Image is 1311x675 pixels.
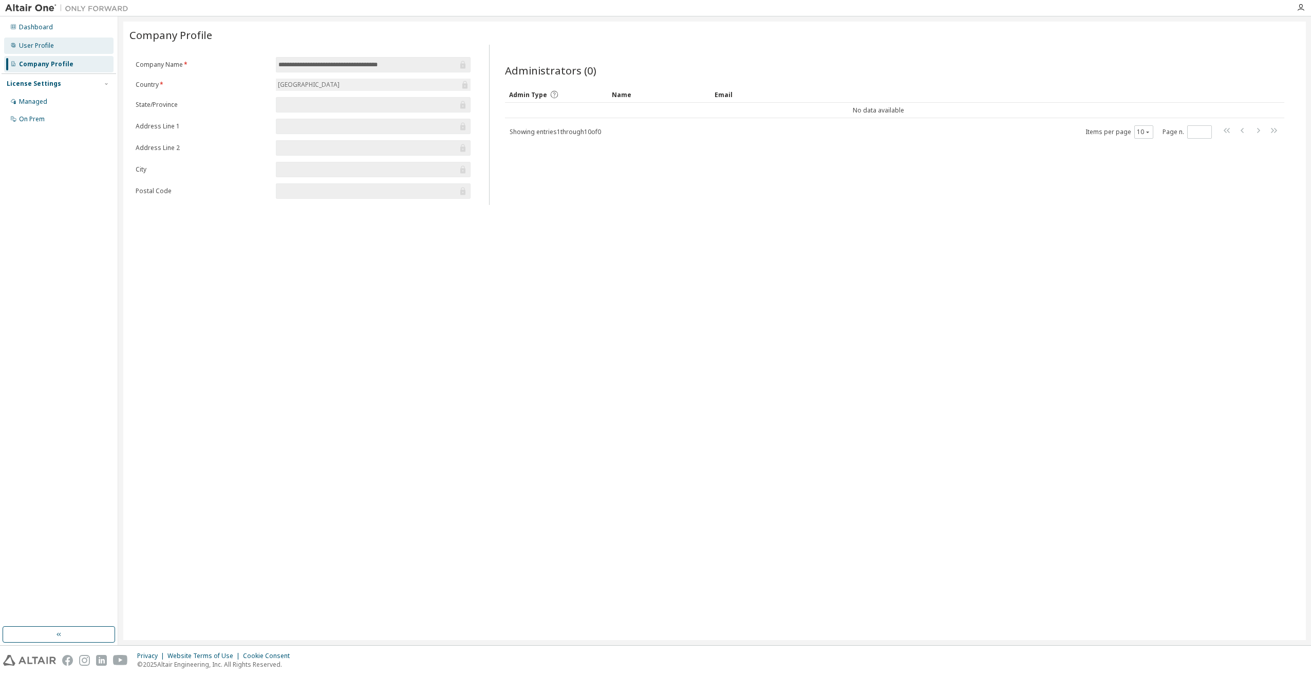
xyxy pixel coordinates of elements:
[612,86,706,103] div: Name
[136,101,270,109] label: State/Province
[136,81,270,89] label: Country
[62,655,73,666] img: facebook.svg
[509,90,547,99] span: Admin Type
[19,115,45,123] div: On Prem
[276,79,341,90] div: [GEOGRAPHIC_DATA]
[243,652,296,660] div: Cookie Consent
[19,60,73,68] div: Company Profile
[137,652,167,660] div: Privacy
[79,655,90,666] img: instagram.svg
[1163,125,1212,139] span: Page n.
[3,655,56,666] img: altair_logo.svg
[113,655,128,666] img: youtube.svg
[136,165,270,174] label: City
[137,660,296,669] p: © 2025 Altair Engineering, Inc. All Rights Reserved.
[7,80,61,88] div: License Settings
[129,28,212,42] span: Company Profile
[96,655,107,666] img: linkedin.svg
[5,3,134,13] img: Altair One
[136,187,270,195] label: Postal Code
[1137,128,1151,136] button: 10
[19,42,54,50] div: User Profile
[136,144,270,152] label: Address Line 2
[505,103,1251,118] td: No data available
[276,79,471,91] div: [GEOGRAPHIC_DATA]
[510,127,601,136] span: Showing entries 1 through 10 of 0
[19,98,47,106] div: Managed
[136,61,270,69] label: Company Name
[505,63,596,78] span: Administrators (0)
[1085,125,1153,139] span: Items per page
[136,122,270,130] label: Address Line 1
[167,652,243,660] div: Website Terms of Use
[715,86,809,103] div: Email
[19,23,53,31] div: Dashboard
